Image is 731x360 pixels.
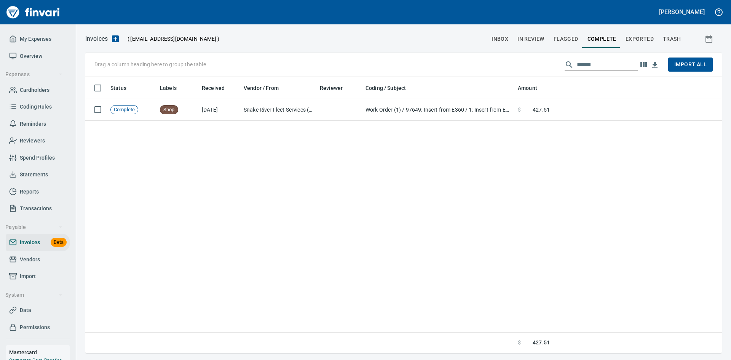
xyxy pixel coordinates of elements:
a: Reviewers [6,132,70,149]
span: $ [518,106,521,114]
span: Cardholders [20,85,49,95]
span: Vendor / From [244,83,289,93]
span: inbox [492,34,508,44]
a: Coding Rules [6,98,70,115]
span: Vendor / From [244,83,279,93]
a: Vendors [6,251,70,268]
button: System [2,288,66,302]
span: Amount [518,83,537,93]
span: Vendors [20,255,40,264]
span: Received [202,83,235,93]
a: Permissions [6,319,70,336]
a: Reports [6,183,70,200]
span: Status [110,83,136,93]
span: Reports [20,187,39,197]
span: [EMAIL_ADDRESS][DOMAIN_NAME] [129,35,217,43]
a: Transactions [6,200,70,217]
span: Import [20,272,36,281]
img: Finvari [5,3,62,21]
a: Import [6,268,70,285]
span: Coding / Subject [365,83,416,93]
h6: Mastercard [9,348,70,357]
span: Reviewers [20,136,45,146]
nav: breadcrumb [85,34,108,43]
span: Labels [160,83,187,93]
span: Overview [20,51,42,61]
td: Work Order (1) / 97649: Insert from E360 / 1: Insert from E360 / 2: Parts/Other [362,99,515,121]
button: Upload an Invoice [108,34,123,43]
button: Choose columns to display [638,59,649,70]
span: Received [202,83,225,93]
p: Drag a column heading here to group the table [94,61,206,68]
a: Spend Profiles [6,149,70,166]
span: Payable [5,222,63,232]
a: Data [6,302,70,319]
p: Invoices [85,34,108,43]
span: Status [110,83,126,93]
span: Beta [51,238,67,247]
button: [PERSON_NAME] [657,6,707,18]
td: [DATE] [199,99,241,121]
span: My Expenses [20,34,51,44]
a: Cardholders [6,82,70,99]
span: Exported [626,34,654,44]
span: Statements [20,170,48,179]
span: Complete [111,106,138,114]
td: Snake River Fleet Services (1-39106) [241,99,317,121]
h5: [PERSON_NAME] [659,8,705,16]
span: Amount [518,83,547,93]
a: My Expenses [6,30,70,48]
span: Data [20,306,31,315]
span: In Review [517,34,544,44]
span: $ [518,339,521,347]
span: trash [663,34,681,44]
span: Transactions [20,204,52,213]
span: Spend Profiles [20,153,55,163]
span: 427.51 [533,339,550,347]
a: Reminders [6,115,70,133]
span: Permissions [20,323,50,332]
span: System [5,290,63,300]
button: Download Table [649,59,661,71]
span: Complete [587,34,616,44]
span: Invoices [20,238,40,247]
span: Coding Rules [20,102,52,112]
span: Labels [160,83,177,93]
a: Statements [6,166,70,183]
a: InvoicesBeta [6,234,70,251]
button: Payable [2,220,66,234]
a: Overview [6,48,70,65]
span: Reviewer [320,83,353,93]
span: Shop [160,106,178,114]
span: Expenses [5,70,63,79]
button: Import All [668,58,713,72]
span: Coding / Subject [365,83,406,93]
span: Import All [674,60,707,69]
button: Show invoices within a particular date range [697,32,722,46]
button: Expenses [2,67,66,82]
span: Reminders [20,119,46,129]
span: Flagged [554,34,578,44]
span: 427.51 [533,106,550,114]
p: ( ) [123,35,219,43]
span: Reviewer [320,83,343,93]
